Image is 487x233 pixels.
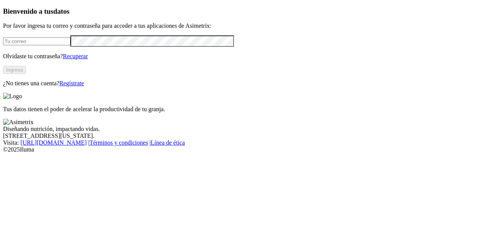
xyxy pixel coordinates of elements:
input: Tu correo [3,37,70,45]
h3: Bienvenido a tus [3,7,484,16]
button: Ingresa [3,66,26,74]
p: Olvidaste tu contraseña? [3,53,484,60]
p: ¿No tienes una cuenta? [3,80,484,87]
p: Por favor ingresa tu correo y contraseña para acceder a tus aplicaciones de Asimetrix: [3,22,484,29]
img: Asimetrix [3,119,33,126]
div: [STREET_ADDRESS][US_STATE]. [3,132,484,139]
a: Regístrate [59,80,84,86]
div: Diseñando nutrición, impactando vidas. [3,126,484,132]
a: Términos y condiciones [89,139,148,146]
a: Recuperar [63,53,88,59]
a: [URL][DOMAIN_NAME] [21,139,87,146]
img: Logo [3,93,22,100]
div: © 2025 Iluma [3,146,484,153]
div: Visita : | | [3,139,484,146]
p: Tus datos tienen el poder de acelerar la productividad de tu granja. [3,106,484,113]
a: Línea de ética [151,139,185,146]
span: datos [53,7,70,15]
